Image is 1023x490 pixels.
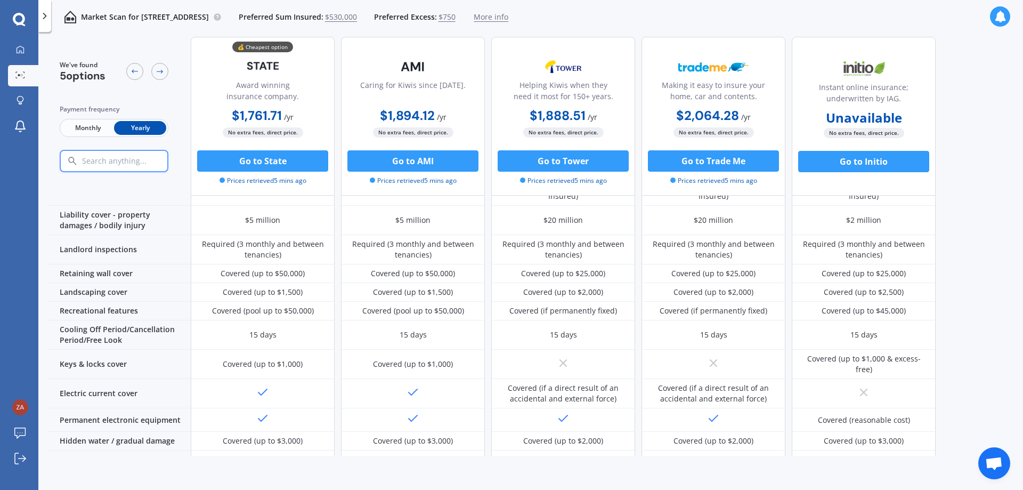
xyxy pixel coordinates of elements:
[47,379,191,408] div: Electric current cover
[437,112,446,122] span: / yr
[47,235,191,264] div: Landlord inspections
[649,239,777,260] div: Required (3 monthly and between tenancies)
[829,55,899,82] img: Initio.webp
[818,415,910,425] div: Covered (reasonable cost)
[651,79,776,106] div: Making it easy to insure your home, car and contents.
[60,104,168,115] div: Payment frequency
[373,127,453,138] span: No extra fees, direct price.
[197,150,328,172] button: Go to State
[530,107,586,124] b: $1,888.51
[509,306,617,316] div: Covered (if permanently fixed)
[223,127,303,138] span: No extra fees, direct price.
[673,127,754,138] span: No extra fees, direct price.
[800,454,928,476] div: Covered (up to $20,000 & option to increase)
[232,42,293,52] div: 💰 Cheapest option
[741,112,751,122] span: / yr
[373,359,453,369] div: Covered (up to $1,000)
[220,176,306,186] span: Prices retrieved 5 mins ago
[395,215,431,226] div: $5 million
[649,454,777,476] div: Covered (up to $20,000 on whiteware & window covering)
[671,268,756,279] div: Covered (up to $25,000)
[81,12,209,22] p: Market Scan for [STREET_ADDRESS]
[800,239,928,260] div: Required (3 monthly and between tenancies)
[521,268,605,279] div: Covered (up to $25,000)
[325,12,357,22] span: $530,000
[199,239,327,260] div: Required (3 monthly and between tenancies)
[588,112,597,122] span: / yr
[520,176,607,186] span: Prices retrieved 5 mins ago
[648,150,779,172] button: Go to Trade Me
[824,287,904,298] div: Covered (up to $2,500)
[676,107,739,124] b: $2,064.28
[378,53,448,80] img: AMI-text-1.webp
[373,436,453,446] div: Covered (up to $3,000)
[347,150,478,172] button: Go to AMI
[223,436,303,446] div: Covered (up to $3,000)
[360,79,466,106] div: Caring for Kiwis since [DATE].
[826,113,902,123] b: Unavailable
[523,436,603,446] div: Covered (up to $2,000)
[221,268,305,279] div: Covered (up to $50,000)
[499,383,627,404] div: Covered (if a direct result of an accidental and external force)
[370,176,457,186] span: Prices retrieved 5 mins ago
[47,350,191,379] div: Keys & locks cover
[822,268,906,279] div: Covered (up to $25,000)
[60,69,105,83] span: 5 options
[978,447,1010,479] div: Open chat
[498,150,629,172] button: Go to Tower
[60,60,105,70] span: We've found
[47,432,191,451] div: Hidden water / gradual damage
[349,239,477,260] div: Required (3 monthly and between tenancies)
[47,320,191,350] div: Cooling Off Period/Cancellation Period/Free Look
[47,408,191,432] div: Permanent electronic equipment
[822,306,906,316] div: Covered (up to $45,000)
[223,287,303,298] div: Covered (up to $1,500)
[373,287,453,298] div: Covered (up to $1,500)
[550,330,577,340] div: 15 days
[678,53,749,80] img: Trademe.webp
[499,239,627,260] div: Required (3 monthly and between tenancies)
[660,306,767,316] div: Covered (if permanently fixed)
[62,121,114,135] span: Monthly
[374,12,437,22] span: Preferred Excess:
[245,215,280,226] div: $5 million
[81,156,190,166] input: Search anything...
[474,12,508,22] span: More info
[114,121,166,135] span: Yearly
[47,264,191,283] div: Retaining wall cover
[673,287,753,298] div: Covered (up to $2,000)
[12,399,28,415] img: abbd4ceb0dda5257527a394eb9d0c1ea
[47,206,191,235] div: Liability cover - property damages / bodily injury
[500,79,626,106] div: Helping Kiwis when they need it most for 150+ years.
[249,330,277,340] div: 15 days
[64,11,77,23] img: home-and-contents.b802091223b8502ef2dd.svg
[439,12,456,22] span: $750
[499,454,627,476] div: Covered (up to $20,000 on whiteware & window covering)
[232,107,282,124] b: $1,761.71
[670,176,757,186] span: Prices retrieved 5 mins ago
[362,306,464,316] div: Covered (pool up to $50,000)
[47,302,191,320] div: Recreational features
[223,359,303,369] div: Covered (up to $1,000)
[380,107,435,124] b: $1,894.12
[528,53,598,80] img: Tower.webp
[200,79,326,106] div: Award winning insurance company.
[824,128,904,138] span: No extra fees, direct price.
[47,283,191,302] div: Landscaping cover
[212,306,314,316] div: Covered (pool up to $50,000)
[694,215,733,226] div: $20 million
[673,436,753,446] div: Covered (up to $2,000)
[523,127,604,138] span: No extra fees, direct price.
[543,215,583,226] div: $20 million
[846,215,881,226] div: $2 million
[400,330,427,340] div: 15 days
[228,53,298,78] img: State-text-1.webp
[649,383,777,404] div: Covered (if a direct result of an accidental and external force)
[850,330,878,340] div: 15 days
[284,112,294,122] span: / yr
[371,268,455,279] div: Covered (up to $50,000)
[824,436,904,446] div: Covered (up to $3,000)
[47,451,191,480] div: Landlord furnishings / contents
[798,151,929,172] button: Go to Initio
[523,287,603,298] div: Covered (up to $2,000)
